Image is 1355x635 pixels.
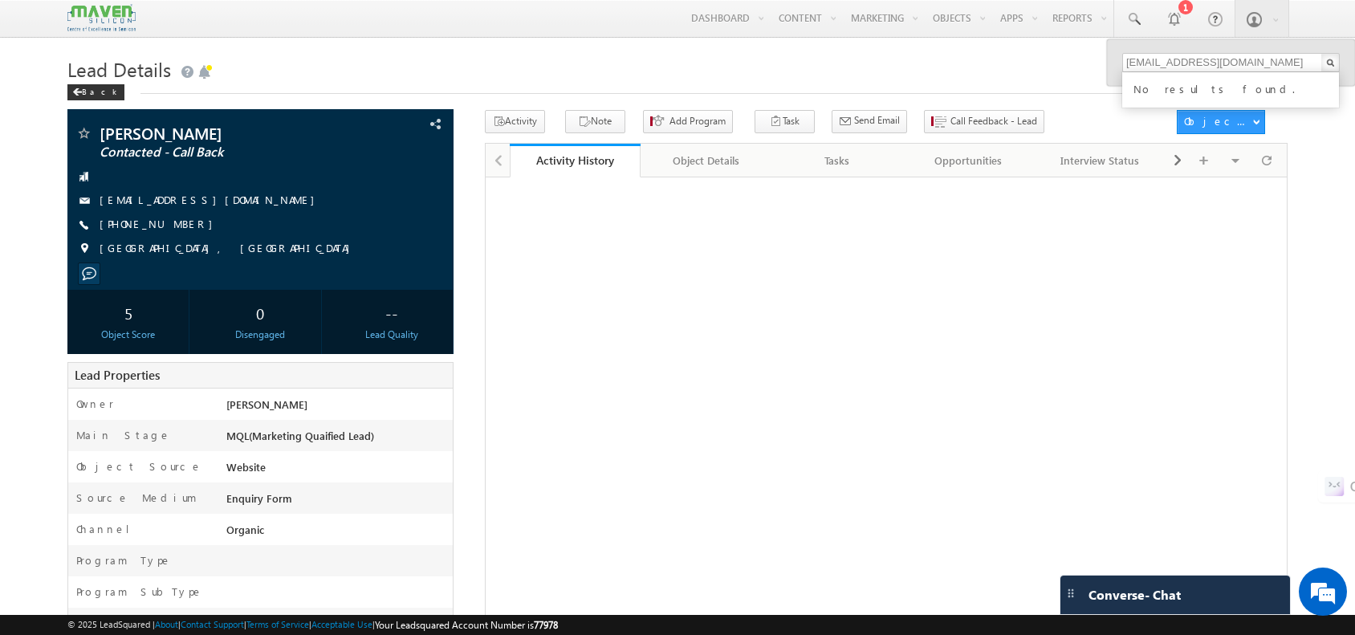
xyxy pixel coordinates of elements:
span: [PHONE_NUMBER] [100,217,221,233]
a: Terms of Service [246,619,309,629]
span: 77978 [534,619,558,631]
span: Contacted - Call Back [100,145,340,161]
label: Source Medium [76,490,197,505]
label: Owner [76,397,114,411]
label: Object Source [76,459,202,474]
span: [GEOGRAPHIC_DATA], [GEOGRAPHIC_DATA] [100,241,358,257]
div: 0 [204,298,317,328]
button: Task [755,110,815,133]
a: About [155,619,178,629]
span: Send Email [854,113,900,128]
button: Activity [485,110,545,133]
button: Send Email [832,110,907,133]
div: Object Details [653,151,758,170]
input: Search Objects [1122,53,1340,72]
a: Interview Status [1035,144,1166,177]
a: Acceptable Use [311,619,372,629]
span: Lead Properties [75,367,160,383]
div: Opportunities [916,151,1020,170]
div: -- [336,298,449,328]
div: Object Score [71,328,185,342]
span: © 2025 LeadSquared | | | | | [67,617,558,633]
a: Object Details [641,144,772,177]
div: Tasks [785,151,889,170]
span: Call Feedback - Lead [950,114,1037,128]
a: Back [67,83,132,97]
a: Activity History [510,144,641,177]
button: Call Feedback - Lead [924,110,1044,133]
span: Converse - Chat [1088,588,1181,602]
button: Object Actions [1177,110,1265,134]
span: Add Program [669,114,726,128]
button: Note [565,110,625,133]
label: Channel [76,522,142,536]
label: Main Stage [76,428,171,442]
span: Lead Details [67,56,171,82]
span: [PERSON_NAME] [100,125,340,141]
div: Interview Status [1048,151,1152,170]
div: 5 [71,298,185,328]
a: Contact Support [181,619,244,629]
img: carter-drag [1064,587,1077,600]
label: Program SubType [76,584,203,599]
span: Your Leadsquared Account Number is [375,619,558,631]
div: Activity History [522,153,629,168]
label: Program Type [76,553,172,568]
div: Website [222,459,453,482]
div: Organic [222,522,453,544]
div: Disengaged [204,328,317,342]
img: Custom Logo [67,4,135,32]
a: Tasks [772,144,904,177]
a: Opportunities [903,144,1035,177]
div: Enquiry Form [222,490,453,513]
span: [PERSON_NAME] [226,397,307,411]
button: Add Program [643,110,733,133]
div: MQL(Marketing Quaified Lead) [222,428,453,450]
div: Back [67,84,124,100]
div: Object Actions [1184,114,1252,128]
div: Lead Quality [336,328,449,342]
div: No results found. [1130,77,1345,98]
a: [EMAIL_ADDRESS][DOMAIN_NAME] [100,193,323,206]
